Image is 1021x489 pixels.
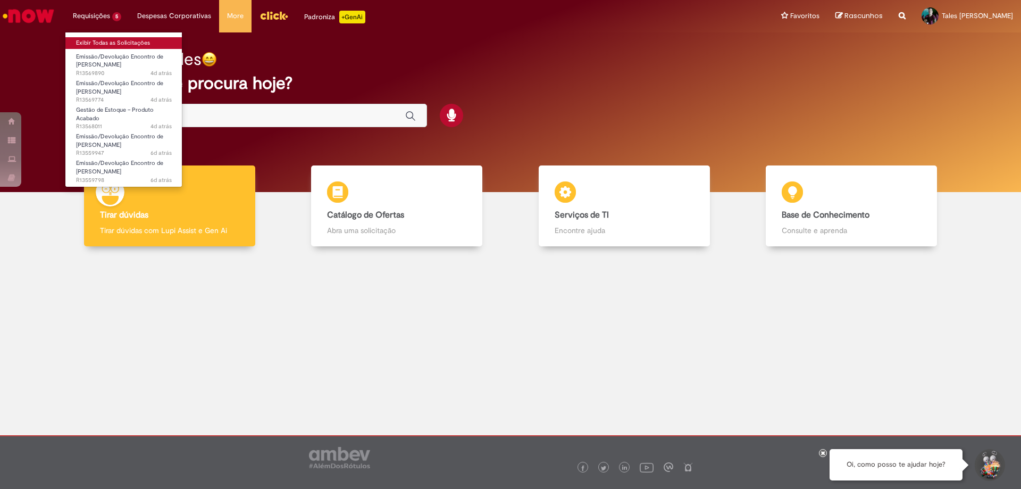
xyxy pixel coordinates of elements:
[65,32,182,187] ul: Requisições
[150,96,172,104] span: 4d atrás
[150,122,172,130] span: 4d atrás
[150,69,172,77] time: 26/09/2025 10:48:11
[555,225,694,236] p: Encontre ajuda
[137,11,211,21] span: Despesas Corporativas
[76,96,172,104] span: R13569774
[150,96,172,104] time: 26/09/2025 10:28:30
[844,11,883,21] span: Rascunhos
[640,460,654,474] img: logo_footer_youtube.png
[56,165,283,247] a: Tirar dúvidas Tirar dúvidas com Lupi Assist e Gen Ai
[555,210,609,220] b: Serviços de TI
[150,122,172,130] time: 25/09/2025 16:53:18
[65,51,182,74] a: Aberto R13569890 : Emissão/Devolução Encontro de Contas Fornecedor
[150,149,172,157] time: 23/09/2025 15:46:57
[973,449,1005,481] button: Iniciar Conversa de Suporte
[150,176,172,184] span: 6d atrás
[580,466,585,471] img: logo_footer_facebook.png
[683,462,693,472] img: logo_footer_naosei.png
[76,53,163,69] span: Emissão/Devolução Encontro de [PERSON_NAME]
[73,11,110,21] span: Requisições
[283,165,511,247] a: Catálogo de Ofertas Abra uma solicitação
[202,52,217,67] img: happy-face.png
[76,122,172,131] span: R13568011
[260,7,288,23] img: click_logo_yellow_360x200.png
[309,447,370,468] img: logo_footer_ambev_rotulo_gray.png
[76,149,172,158] span: R13559947
[150,69,172,77] span: 4d atrás
[100,210,148,220] b: Tirar dúvidas
[76,176,172,185] span: R13559798
[835,11,883,21] a: Rascunhos
[304,11,365,23] div: Padroniza
[65,104,182,127] a: Aberto R13568011 : Gestão de Estoque – Produto Acabado
[76,159,163,176] span: Emissão/Devolução Encontro de [PERSON_NAME]
[76,132,163,149] span: Emissão/Devolução Encontro de [PERSON_NAME]
[100,225,239,236] p: Tirar dúvidas com Lupi Assist e Gen Ai
[738,165,966,247] a: Base de Conhecimento Consulte e aprenda
[664,462,673,472] img: logo_footer_workplace.png
[76,106,154,122] span: Gestão de Estoque – Produto Acabado
[790,11,819,21] span: Favoritos
[227,11,244,21] span: More
[782,225,921,236] p: Consulte e aprenda
[782,210,869,220] b: Base de Conhecimento
[327,225,466,236] p: Abra uma solicitação
[327,210,404,220] b: Catálogo de Ofertas
[339,11,365,23] p: +GenAi
[601,466,606,471] img: logo_footer_twitter.png
[830,449,963,480] div: Oi, como posso te ajudar hoje?
[76,79,163,96] span: Emissão/Devolução Encontro de [PERSON_NAME]
[622,465,627,471] img: logo_footer_linkedin.png
[942,11,1013,20] span: Tales [PERSON_NAME]
[150,176,172,184] time: 23/09/2025 15:28:41
[1,5,56,27] img: ServiceNow
[65,37,182,49] a: Exibir Todas as Solicitações
[65,131,182,154] a: Aberto R13559947 : Emissão/Devolução Encontro de Contas Fornecedor
[76,69,172,78] span: R13569890
[150,149,172,157] span: 6d atrás
[92,74,930,93] h2: O que você procura hoje?
[112,12,121,21] span: 5
[510,165,738,247] a: Serviços de TI Encontre ajuda
[65,78,182,101] a: Aberto R13569774 : Emissão/Devolução Encontro de Contas Fornecedor
[65,158,182,180] a: Aberto R13559798 : Emissão/Devolução Encontro de Contas Fornecedor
